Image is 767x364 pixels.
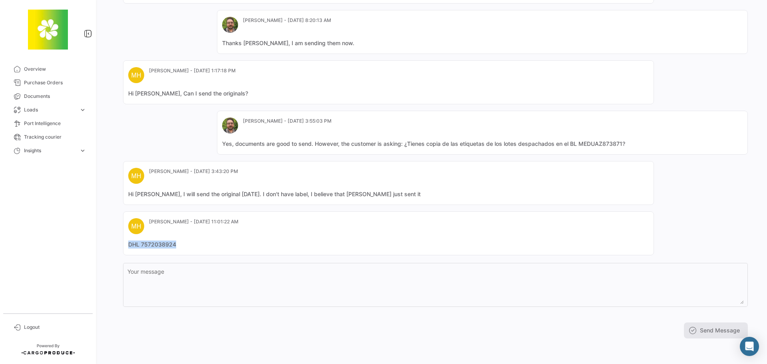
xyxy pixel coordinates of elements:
[6,76,89,90] a: Purchase Orders
[222,17,238,33] img: SR.jpg
[6,90,89,103] a: Documents
[128,190,649,198] mat-card-content: Hi [PERSON_NAME], I will send the original [DATE]. I don't have label, I believe that [PERSON_NAM...
[243,17,331,24] mat-card-subtitle: [PERSON_NAME] - [DATE] 8:20:13 AM
[24,324,86,331] span: Logout
[24,93,86,100] span: Documents
[28,10,68,50] img: 8664c674-3a9e-46e9-8cba-ffa54c79117b.jfif
[128,241,649,249] mat-card-content: DHL 7572038924
[24,106,76,113] span: Loads
[128,218,144,234] div: MH
[6,117,89,130] a: Port Intelligence
[740,337,759,356] div: Abrir Intercom Messenger
[24,66,86,73] span: Overview
[24,79,86,86] span: Purchase Orders
[222,117,238,133] img: SR.jpg
[243,117,332,125] mat-card-subtitle: [PERSON_NAME] - [DATE] 3:55:03 PM
[79,147,86,154] span: expand_more
[149,168,238,175] mat-card-subtitle: [PERSON_NAME] - [DATE] 3:43:20 PM
[149,67,236,74] mat-card-subtitle: [PERSON_NAME] - [DATE] 1:17:18 PM
[79,106,86,113] span: expand_more
[128,168,144,184] div: MH
[149,218,238,225] mat-card-subtitle: [PERSON_NAME] - [DATE] 11:01:22 AM
[24,133,86,141] span: Tracking courier
[128,90,649,97] mat-card-content: Hi [PERSON_NAME], Can I send the originals?
[222,140,743,148] mat-card-content: Yes, documents are good to send. However, the customer is asking: ¿Tienes copia de las etiquetas ...
[24,147,76,154] span: Insights
[6,62,89,76] a: Overview
[24,120,86,127] span: Port Intelligence
[222,39,743,47] mat-card-content: Thanks [PERSON_NAME], I am sending them now.
[128,67,144,83] div: MH
[6,130,89,144] a: Tracking courier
